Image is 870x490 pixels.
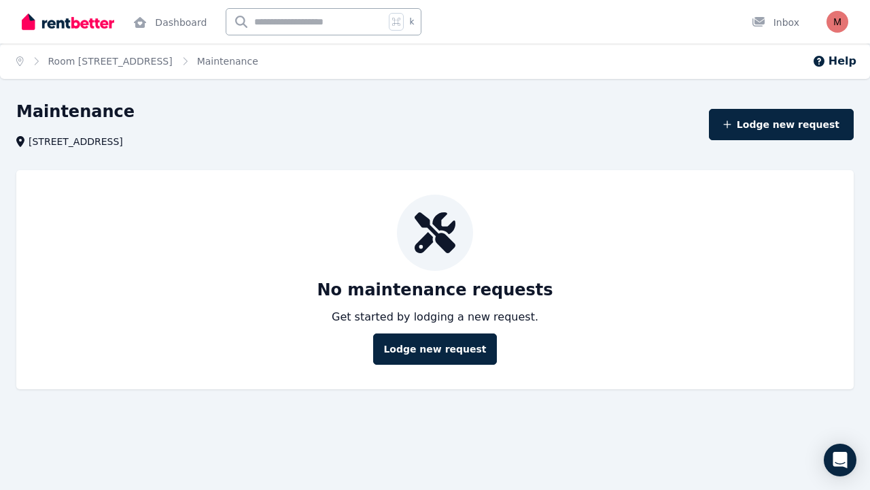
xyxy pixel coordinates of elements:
[332,309,538,325] p: Get started by lodging a new request.
[22,12,114,32] img: RentBetter
[48,56,173,67] a: Room [STREET_ADDRESS]
[824,444,856,476] div: Open Intercom Messenger
[197,56,258,67] a: Maintenance
[29,135,123,148] span: [STREET_ADDRESS]
[409,16,414,27] span: k
[812,53,856,69] button: Help
[373,333,496,365] button: Lodge new request
[317,279,553,301] p: No maintenance requests
[709,109,854,140] button: Lodge new request
[16,101,135,122] h1: Maintenance
[826,11,848,33] img: Miri Gaschler
[752,16,799,29] div: Inbox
